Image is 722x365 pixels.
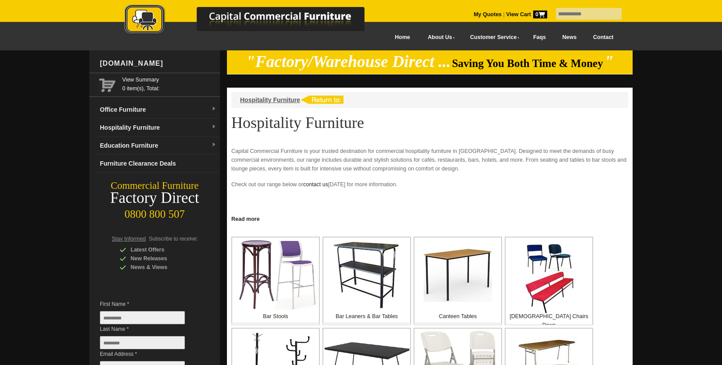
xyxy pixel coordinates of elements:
[414,237,502,325] a: Canteen Tables Canteen Tables
[96,101,220,119] a: Office Furnituredropdown
[120,263,203,272] div: News & Views
[333,240,401,310] img: Bar Leaners & Bar Tables
[322,237,411,325] a: Bar Leaners & Bar Tables Bar Leaners & Bar Tables
[525,28,554,47] a: Faqs
[100,350,198,358] span: Email Address *
[505,237,593,325] a: Church Chairs Pews [DEMOGRAPHIC_DATA] Chairs Pews
[231,114,628,131] h1: Hospitality Furniture
[506,11,547,18] strong: View Cart
[246,53,451,71] em: "Factory/Warehouse Direct ...
[424,248,492,302] img: Canteen Tables
[231,180,628,198] p: Check out our range below or [DATE] for more information.
[122,75,216,84] a: View Summary
[89,204,220,220] div: 0800 800 507
[211,142,216,148] img: dropdown
[585,28,622,47] a: Contact
[100,300,198,308] span: First Name *
[100,4,407,39] a: Capital Commercial Furniture Logo
[474,11,502,18] a: My Quotes
[149,236,198,242] span: Subscribe to receive:
[96,155,220,173] a: Furniture Clearance Deals
[100,336,185,349] input: Last Name *
[89,192,220,204] div: Factory Direct
[300,96,343,104] img: return to
[211,106,216,112] img: dropdown
[100,325,198,333] span: Last Name *
[120,245,203,254] div: Latest Offers
[240,96,300,103] a: Hospitality Furniture
[231,237,320,325] a: Bar Stools Bar Stools
[120,254,203,263] div: New Releases
[506,312,592,330] p: [DEMOGRAPHIC_DATA] Chairs Pews
[96,50,220,77] div: [DOMAIN_NAME]
[414,312,501,321] p: Canteen Tables
[100,4,407,36] img: Capital Commercial Furniture Logo
[100,311,185,324] input: First Name *
[96,119,220,137] a: Hospitality Furnituredropdown
[231,147,628,173] p: Capital Commercial Furniture is your trusted destination for commercial hospitality furniture in ...
[96,137,220,155] a: Education Furnituredropdown
[122,75,216,92] span: 0 item(s), Total:
[554,28,585,47] a: News
[235,240,316,310] img: Bar Stools
[533,11,547,18] span: 0
[211,124,216,130] img: dropdown
[112,236,146,242] span: Stay Informed
[605,53,614,71] em: "
[89,180,220,192] div: Commercial Furniture
[514,244,584,314] img: Church Chairs Pews
[303,181,328,188] a: contact us
[460,28,525,47] a: Customer Service
[452,57,603,69] span: Saving You Both Time & Money
[418,28,460,47] a: About Us
[323,312,410,321] p: Bar Leaners & Bar Tables
[232,312,319,321] p: Bar Stools
[505,11,547,18] a: View Cart0
[227,213,633,223] a: Click to read more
